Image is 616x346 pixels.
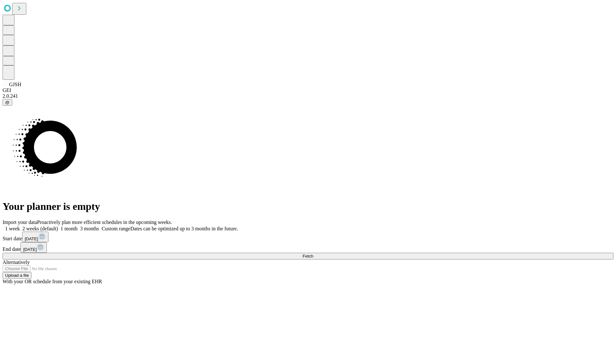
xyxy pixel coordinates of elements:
button: [DATE] [22,232,48,242]
span: Import your data [3,219,37,225]
div: Start date [3,232,613,242]
span: Fetch [303,254,313,259]
span: @ [5,100,10,105]
span: [DATE] [25,236,38,241]
span: 1 month [61,226,78,231]
span: [DATE] [23,247,37,252]
div: GEI [3,87,613,93]
span: Custom range [102,226,130,231]
span: 3 months [80,226,99,231]
span: Dates can be optimized up to 3 months in the future. [130,226,238,231]
button: @ [3,99,12,106]
button: [DATE] [21,242,47,253]
span: Proactively plan more efficient schedules in the upcoming weeks. [37,219,172,225]
span: 2 weeks (default) [22,226,58,231]
h1: Your planner is empty [3,201,613,212]
button: Fetch [3,253,613,259]
span: Alternatively [3,259,30,265]
span: With your OR schedule from your existing EHR [3,279,102,284]
div: End date [3,242,613,253]
span: 1 week [5,226,20,231]
div: 2.0.241 [3,93,613,99]
button: Upload a file [3,272,31,279]
span: GJSH [9,82,21,87]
